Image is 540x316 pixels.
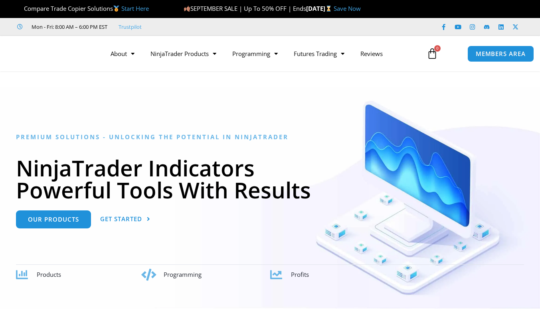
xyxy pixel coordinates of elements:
a: Reviews [352,44,391,63]
nav: Menu [103,44,421,63]
a: Programming [224,44,286,63]
a: Start Here [121,4,149,12]
a: About [103,44,142,63]
a: Save Now [334,4,361,12]
span: Mon - Fri: 8:00 AM – 6:00 PM EST [30,22,107,32]
img: 🍂 [184,6,190,12]
span: Products [37,270,61,278]
span: Our Products [28,216,79,222]
img: 🥇 [113,6,119,12]
a: Futures Trading [286,44,352,63]
a: Trustpilot [119,22,142,32]
a: MEMBERS AREA [467,46,534,62]
span: Profits [291,270,309,278]
a: NinjaTrader Products [142,44,224,63]
span: Compare Trade Copier Solutions [17,4,149,12]
h1: NinjaTrader Indicators Powerful Tools With Results [16,157,524,201]
a: Get Started [100,210,150,228]
a: 0 [415,42,450,65]
img: 🏆 [18,6,24,12]
h6: Premium Solutions - Unlocking the Potential in NinjaTrader [16,133,524,141]
span: MEMBERS AREA [476,51,526,57]
a: Our Products [16,210,91,228]
img: ⌛ [326,6,332,12]
span: Programming [164,270,202,278]
span: Get Started [100,216,142,222]
span: SEPTEMBER SALE | Up To 50% OFF | Ends [184,4,306,12]
strong: [DATE] [306,4,334,12]
span: 0 [434,45,441,52]
img: LogoAI | Affordable Indicators – NinjaTrader [11,39,97,68]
